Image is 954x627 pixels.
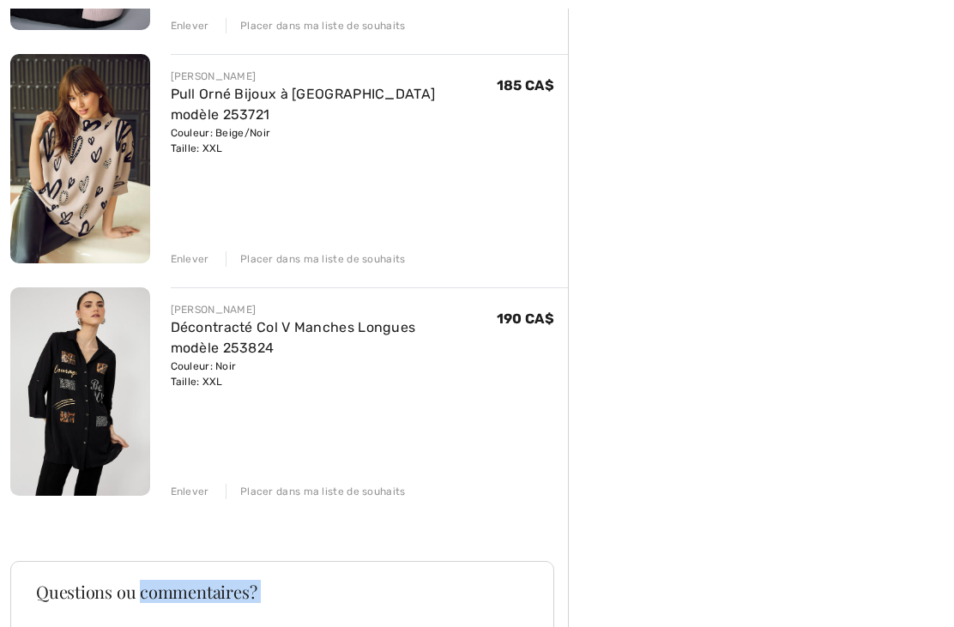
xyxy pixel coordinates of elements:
div: Couleur: Noir Taille: XXL [171,359,497,389]
div: Enlever [171,18,209,33]
h3: Questions ou commentaires? [36,583,528,600]
div: Placer dans ma liste de souhaits [226,251,406,267]
a: Pull Orné Bijoux à [GEOGRAPHIC_DATA] modèle 253721 [171,86,436,123]
img: Pull Orné Bijoux à Col Montant modèle 253721 [10,54,150,263]
div: [PERSON_NAME] [171,302,497,317]
div: Placer dans ma liste de souhaits [226,484,406,499]
span: 185 CA$ [497,77,554,93]
div: Couleur: Beige/Noir Taille: XXL [171,125,497,156]
div: [PERSON_NAME] [171,69,497,84]
span: 190 CA$ [497,310,554,327]
div: Enlever [171,484,209,499]
div: Placer dans ma liste de souhaits [226,18,406,33]
a: Décontracté Col V Manches Longues modèle 253824 [171,319,416,356]
div: Enlever [171,251,209,267]
img: Décontracté Col V Manches Longues modèle 253824 [10,287,150,497]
